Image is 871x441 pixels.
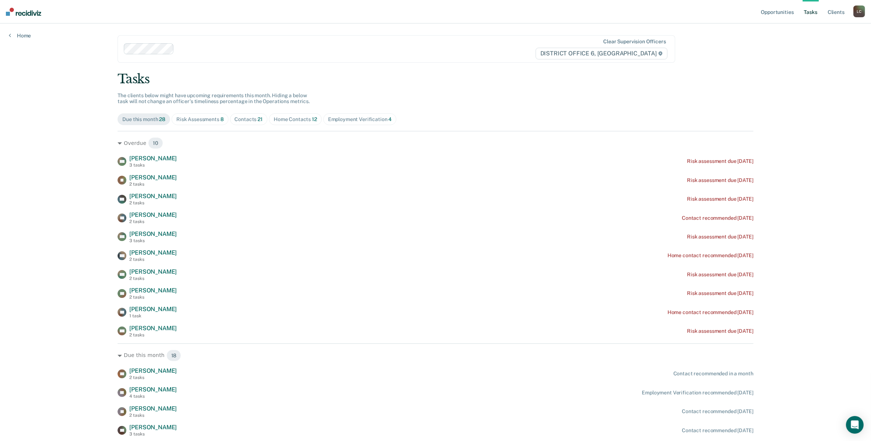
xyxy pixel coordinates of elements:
[258,116,263,122] span: 21
[129,219,177,224] div: 2 tasks
[667,309,753,316] div: Home contact recommended [DATE]
[129,193,177,200] span: [PERSON_NAME]
[129,325,177,332] span: [PERSON_NAME]
[328,116,392,123] div: Employment Verification
[129,332,177,338] div: 2 tasks
[274,116,317,123] div: Home Contacts
[6,8,41,16] img: Recidiviz
[846,416,864,434] div: Open Intercom Messenger
[389,116,392,122] span: 4
[118,350,753,361] div: Due this month 18
[536,48,667,59] span: DISTRICT OFFICE 6, [GEOGRAPHIC_DATA]
[176,116,224,123] div: Risk Assessments
[129,424,177,431] span: [PERSON_NAME]
[853,6,865,17] button: LC
[9,32,31,39] a: Home
[159,116,165,122] span: 28
[687,271,753,278] div: Risk assessment due [DATE]
[853,6,865,17] div: L C
[129,200,177,205] div: 2 tasks
[129,276,177,281] div: 2 tasks
[129,155,177,162] span: [PERSON_NAME]
[129,249,177,256] span: [PERSON_NAME]
[687,158,753,164] div: Risk assessment due [DATE]
[129,238,177,243] div: 3 tasks
[129,268,177,275] span: [PERSON_NAME]
[129,375,177,380] div: 2 tasks
[682,215,753,221] div: Contact recommended [DATE]
[129,431,177,437] div: 3 tasks
[129,306,177,313] span: [PERSON_NAME]
[603,39,666,45] div: Clear supervision officers
[129,413,177,418] div: 2 tasks
[682,427,753,434] div: Contact recommended [DATE]
[129,367,177,374] span: [PERSON_NAME]
[220,116,224,122] span: 8
[673,371,753,377] div: Contact recommended in a month
[687,196,753,202] div: Risk assessment due [DATE]
[687,177,753,183] div: Risk assessment due [DATE]
[129,295,177,300] div: 2 tasks
[129,230,177,237] span: [PERSON_NAME]
[129,182,177,187] div: 2 tasks
[129,287,177,294] span: [PERSON_NAME]
[687,290,753,296] div: Risk assessment due [DATE]
[129,386,177,393] span: [PERSON_NAME]
[129,405,177,412] span: [PERSON_NAME]
[118,92,310,105] span: The clients below might have upcoming requirements this month. Hiding a below task will not chang...
[642,390,753,396] div: Employment Verification recommended [DATE]
[129,394,177,399] div: 4 tasks
[122,116,165,123] div: Due this month
[312,116,317,122] span: 12
[118,72,753,87] div: Tasks
[682,408,753,415] div: Contact recommended [DATE]
[235,116,263,123] div: Contacts
[687,234,753,240] div: Risk assessment due [DATE]
[129,257,177,262] div: 2 tasks
[166,350,181,361] span: 18
[129,174,177,181] span: [PERSON_NAME]
[118,137,753,149] div: Overdue 10
[129,313,177,318] div: 1 task
[148,137,163,149] span: 10
[129,163,177,168] div: 3 tasks
[667,252,753,259] div: Home contact recommended [DATE]
[129,211,177,218] span: [PERSON_NAME]
[687,328,753,334] div: Risk assessment due [DATE]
